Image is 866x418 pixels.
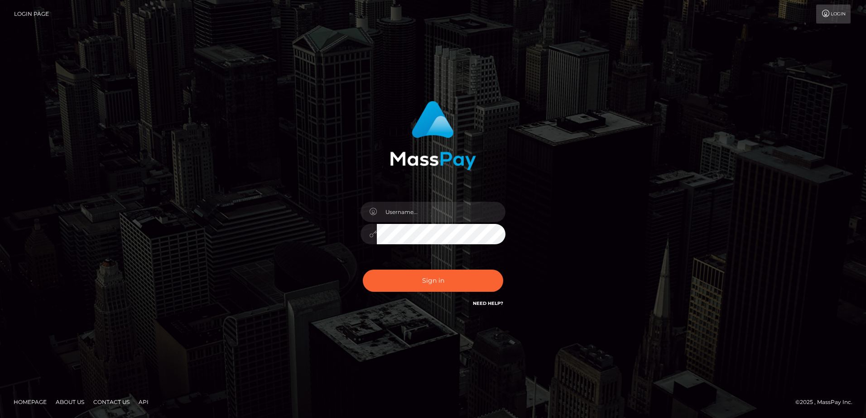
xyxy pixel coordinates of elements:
[90,395,133,409] a: Contact Us
[816,5,851,24] a: Login
[795,397,859,407] div: © 2025 , MassPay Inc.
[135,395,152,409] a: API
[52,395,88,409] a: About Us
[363,270,503,292] button: Sign in
[473,300,503,306] a: Need Help?
[390,101,476,170] img: MassPay Login
[10,395,50,409] a: Homepage
[377,202,505,222] input: Username...
[14,5,49,24] a: Login Page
